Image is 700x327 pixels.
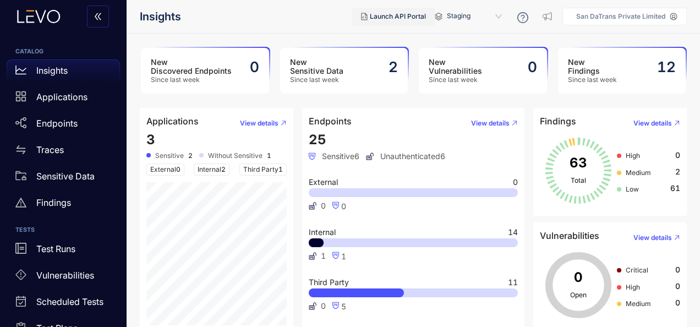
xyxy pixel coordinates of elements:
span: Internal [194,163,229,176]
button: Launch API Portal [352,8,435,25]
span: 0 [341,201,346,211]
span: 1 [341,252,346,261]
span: Third Party [239,163,287,176]
span: Internal [309,228,336,236]
a: Traces [7,139,120,165]
h2: 0 [250,59,259,75]
span: Launch API Portal [370,13,426,20]
span: 25 [309,132,326,148]
span: 61 [670,184,680,193]
span: Staging [447,8,504,25]
span: 0 [675,151,680,160]
span: 0 [321,201,326,210]
span: 2 [675,167,680,176]
span: 1 [278,165,283,173]
span: 0 [675,265,680,274]
p: Endpoints [36,118,78,128]
p: Scheduled Tests [36,297,103,307]
h6: TESTS [15,227,111,233]
button: View details [625,115,680,132]
span: warning [15,197,26,208]
button: View details [462,115,518,132]
span: External [146,163,184,176]
span: 0 [675,282,680,291]
a: Sensitive Data [7,165,120,192]
span: 0 [321,302,326,310]
span: double-left [94,12,102,22]
span: Since last week [568,76,617,84]
span: High [626,283,640,291]
span: Medium [626,299,651,308]
span: Low [626,185,639,193]
p: Test Runs [36,244,75,254]
a: Test Runs [7,238,120,265]
h6: CATALOG [15,48,111,55]
span: 2 [221,165,226,173]
span: 11 [508,279,518,286]
span: 1 [321,252,326,260]
span: View details [633,234,672,242]
span: Since last week [151,76,232,84]
h4: Applications [146,116,199,126]
h3: New Discovered Endpoints [151,58,232,75]
p: Insights [36,66,68,75]
span: Sensitive 6 [309,152,359,161]
span: Since last week [429,76,482,84]
a: Applications [7,86,120,112]
a: Scheduled Tests [7,291,120,318]
span: 3 [146,132,155,148]
span: 14 [508,228,518,236]
h3: New Sensitive Data [290,58,343,75]
p: San DaTrans Private Limited [576,13,665,20]
b: 2 [188,152,193,160]
p: Findings [36,198,71,208]
p: Vulnerabilities [36,270,94,280]
span: High [626,151,640,160]
button: double-left [87,6,109,28]
h4: Findings [540,116,576,126]
button: View details [231,115,287,132]
span: Without Sensitive [208,152,262,160]
span: Sensitive [155,152,184,160]
h4: Endpoints [309,116,352,126]
span: Medium [626,168,651,177]
span: View details [240,119,278,127]
h2: 12 [657,59,676,75]
span: 0 [513,178,518,186]
b: 1 [267,152,271,160]
a: Insights [7,59,120,86]
h3: New Vulnerabilities [429,58,482,75]
span: swap [15,144,26,155]
h2: 0 [528,59,537,75]
span: Critical [626,266,648,274]
span: 0 [675,298,680,307]
a: Findings [7,192,120,218]
span: Unauthenticated 6 [366,152,445,161]
span: Third Party [309,279,349,286]
p: Applications [36,92,87,102]
span: View details [471,119,510,127]
h4: Vulnerabilities [540,231,599,241]
button: View details [625,229,680,247]
a: Endpoints [7,112,120,139]
span: External [309,178,338,186]
span: Since last week [290,76,343,84]
h2: 2 [389,59,398,75]
p: Sensitive Data [36,171,95,181]
h3: New Findings [568,58,617,75]
p: Traces [36,145,64,155]
a: Vulnerabilities [7,265,120,291]
span: View details [633,119,672,127]
span: Insights [140,10,181,23]
span: 0 [176,165,181,173]
span: 5 [341,302,346,311]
